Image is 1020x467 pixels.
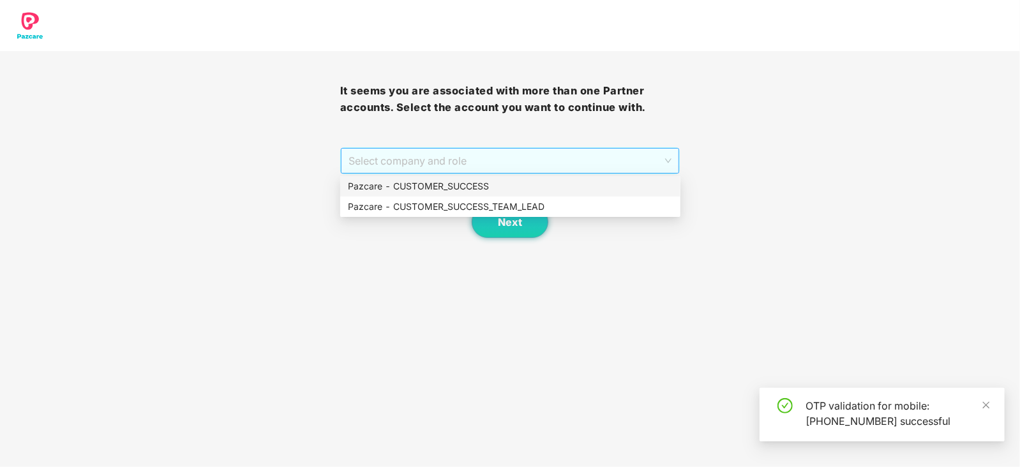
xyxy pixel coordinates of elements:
h3: It seems you are associated with more than one Partner accounts. Select the account you want to c... [340,83,680,115]
div: Pazcare - CUSTOMER_SUCCESS [340,176,680,196]
span: Next [498,216,522,228]
div: OTP validation for mobile: [PHONE_NUMBER] successful [806,398,989,429]
button: Next [472,206,548,238]
span: Select company and role [349,149,672,173]
div: Pazcare - CUSTOMER_SUCCESS [348,179,673,193]
div: Pazcare - CUSTOMER_SUCCESS_TEAM_LEAD [348,200,673,214]
span: check-circle [777,398,793,413]
span: close [982,401,991,410]
div: Pazcare - CUSTOMER_SUCCESS_TEAM_LEAD [340,196,680,217]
